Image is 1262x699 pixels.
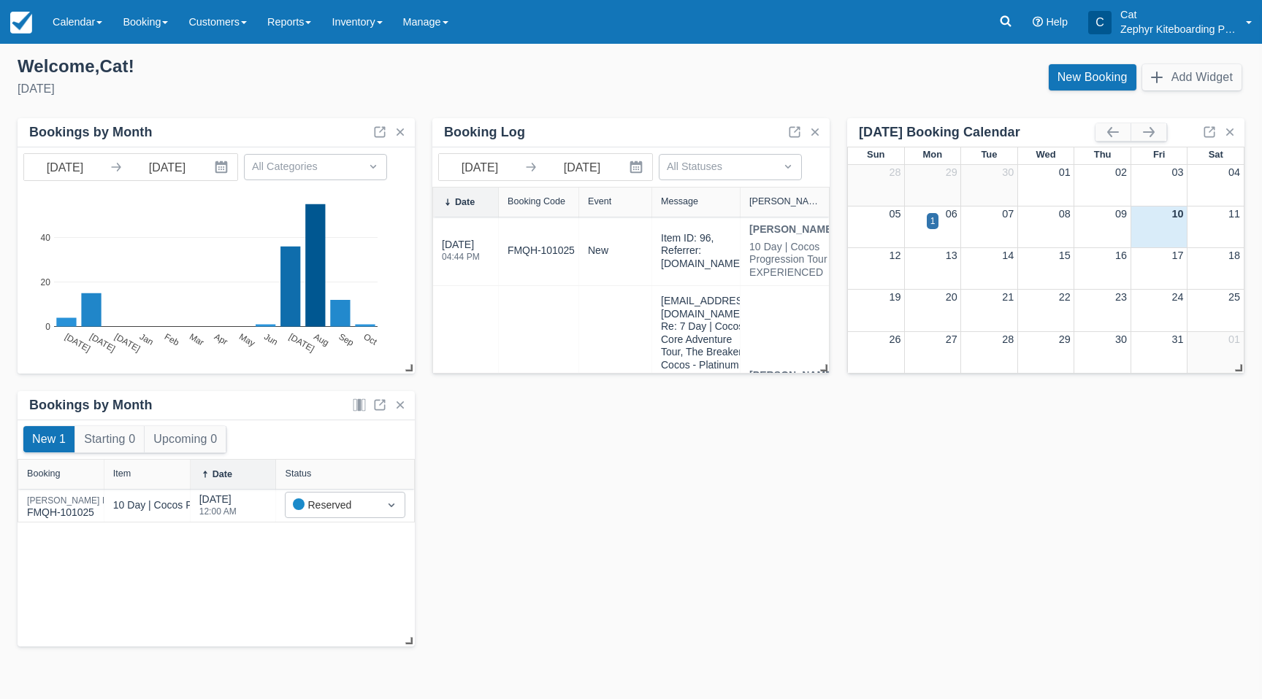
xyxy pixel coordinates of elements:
[1115,208,1127,220] a: 09
[1209,149,1223,160] span: Sat
[208,154,237,180] button: Interact with the calendar and add the check-in date for your trip.
[1036,149,1055,160] span: Wed
[384,498,399,512] span: Dropdown icon
[1059,208,1071,220] a: 08
[1115,291,1127,303] a: 23
[1115,333,1127,345] a: 30
[439,154,521,180] input: Start Date
[113,468,131,479] div: Item
[145,426,226,452] button: Upcoming 0
[1172,291,1184,303] a: 24
[75,426,144,452] button: Starting 0
[1002,291,1014,303] a: 21
[1088,11,1112,34] div: C
[1228,208,1240,220] a: 11
[1228,333,1240,345] a: 01
[1172,333,1184,345] a: 31
[588,244,608,256] span: new
[27,496,126,505] div: [PERSON_NAME] Potter
[508,196,565,206] div: Booking Code
[749,223,835,235] strong: [PERSON_NAME]
[199,507,237,516] div: 12:00 AM
[1120,7,1237,22] p: Cat
[1172,166,1184,178] a: 03
[29,397,153,414] div: Bookings by Month
[27,468,61,479] div: Booking
[661,232,743,271] div: Item ID: 96, Referrer: [DOMAIN_NAME]
[18,55,619,77] div: Welcome , Cat !
[366,159,380,174] span: Dropdown icon
[199,492,237,525] div: [DATE]
[889,333,900,345] a: 26
[27,502,126,509] a: [PERSON_NAME] PotterFMQH-101025
[541,154,623,180] input: End Date
[213,469,232,479] div: Date
[930,215,936,228] div: 1
[1172,250,1184,261] a: 17
[749,196,820,206] div: [PERSON_NAME]/Item
[1002,250,1014,261] a: 14
[661,295,752,538] div: [EMAIL_ADDRESS][DOMAIN_NAME], Re: 7 Day | Cocos Core Adventure Tour, The Breakers, Cocos - Platin...
[889,291,900,303] a: 19
[946,291,957,303] a: 20
[1115,166,1127,178] a: 02
[10,12,32,34] img: checkfront-main-nav-mini-logo.png
[1059,333,1071,345] a: 29
[623,154,652,180] button: Interact with the calendar and add the check-in date for your trip.
[1002,208,1014,220] a: 07
[1002,333,1014,345] a: 28
[1115,250,1127,261] a: 16
[24,154,106,180] input: Start Date
[1059,291,1071,303] a: 22
[1094,149,1112,160] span: Thu
[1228,166,1240,178] a: 04
[1046,16,1068,28] span: Help
[1002,166,1014,178] a: 30
[1120,22,1237,36] p: Zephyr Kiteboarding Pty Ltd
[981,149,997,160] span: Tue
[1172,208,1184,220] a: 10
[293,497,371,513] div: Reserved
[29,124,153,141] div: Bookings by Month
[946,333,957,345] a: 27
[113,498,345,513] div: 10 Day | Cocos Progression Tour - EXPERIENCED
[661,196,698,206] div: Message
[946,208,957,220] a: 06
[889,208,900,220] a: 05
[749,241,835,279] div: 10 Day | Cocos Progression Tour - EXPERIENCED
[27,496,126,520] div: FMQH-101025
[23,426,74,452] button: New 1
[1228,250,1240,261] a: 18
[126,154,208,180] input: End Date
[889,250,900,261] a: 12
[588,196,611,206] div: Event
[508,243,575,258] a: FMQH-101025
[1049,64,1136,90] a: New Booking
[781,159,795,174] span: Dropdown icon
[749,369,835,381] strong: [PERSON_NAME]
[1142,64,1242,90] button: Add Widget
[946,166,957,178] a: 29
[1228,291,1240,303] a: 25
[946,250,957,261] a: 13
[444,124,525,141] div: Booking Log
[18,80,619,98] div: [DATE]
[442,237,480,270] div: [DATE]
[1033,17,1043,27] i: Help
[455,197,475,207] div: Date
[859,124,1095,141] div: [DATE] Booking Calendar
[867,149,884,160] span: Sun
[923,149,943,160] span: Mon
[889,166,900,178] a: 28
[1059,166,1071,178] a: 01
[285,468,311,479] div: Status
[442,252,480,261] div: 04:44 PM
[1153,149,1166,160] span: Fri
[1059,250,1071,261] a: 15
